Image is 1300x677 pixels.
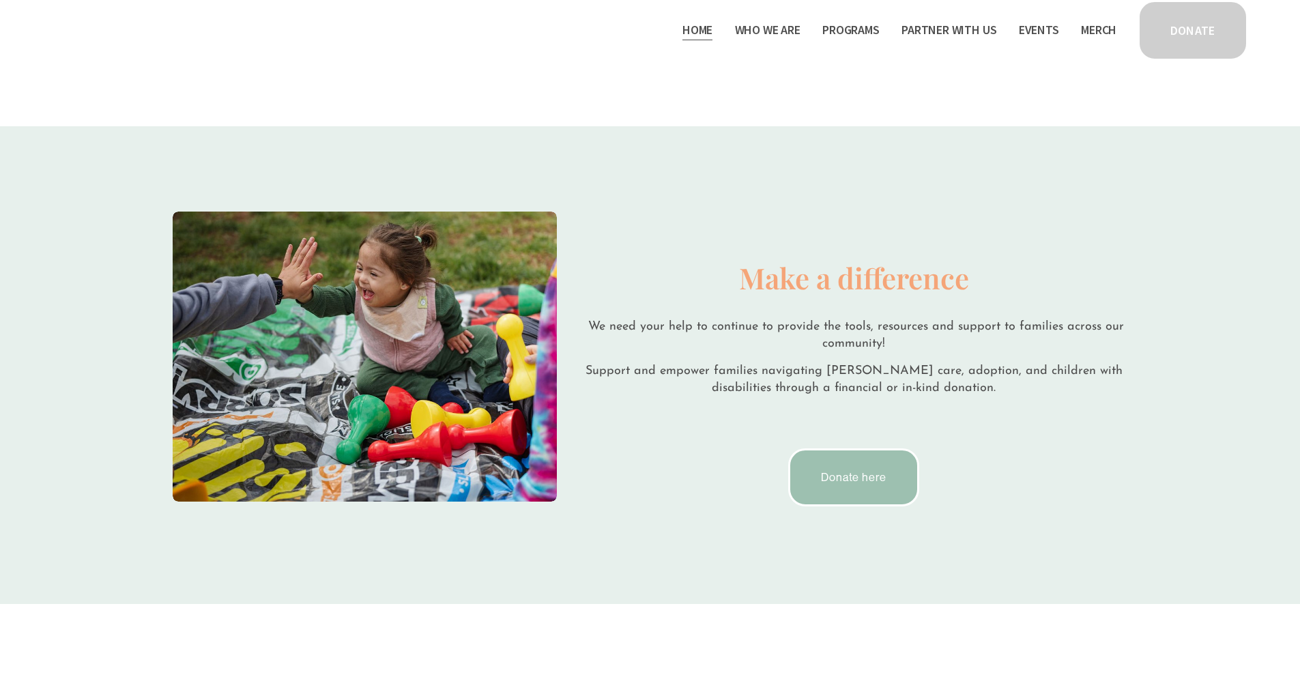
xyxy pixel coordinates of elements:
[739,259,969,297] span: Make a difference
[735,20,800,40] span: Who We Are
[1081,19,1116,41] a: Merch
[901,19,996,41] a: folder dropdown
[735,19,800,41] a: folder dropdown
[822,19,880,41] a: folder dropdown
[580,319,1127,353] p: We need your help to continue to provide the tools, resources and support to families across our ...
[1019,19,1059,41] a: Events
[901,20,996,40] span: Partner With Us
[580,363,1127,397] p: Support and empower families navigating [PERSON_NAME] care, adoption, and children with disabilit...
[822,20,880,40] span: Programs
[788,448,919,506] a: Donate here
[682,19,712,41] a: Home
